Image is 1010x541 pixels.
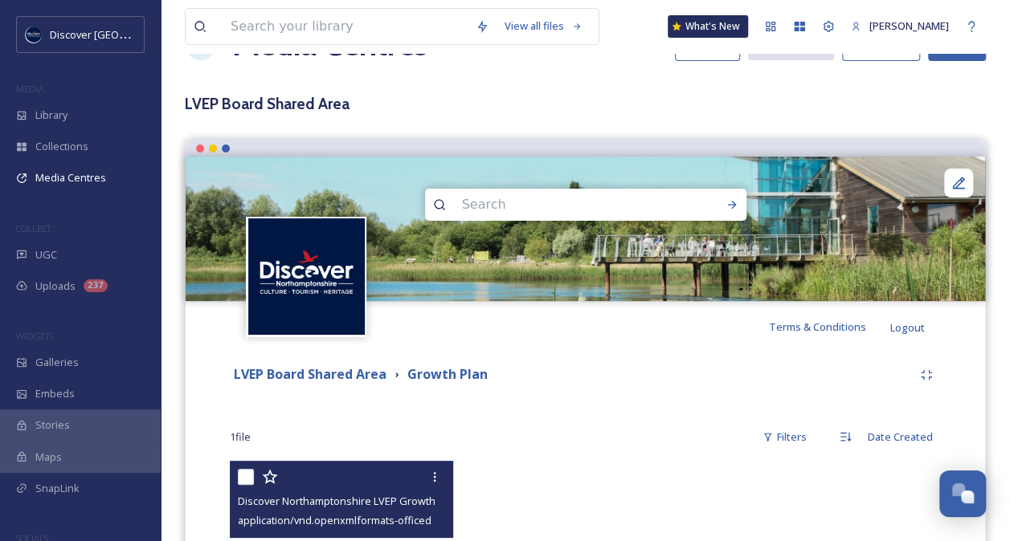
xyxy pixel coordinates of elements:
a: View all files [497,10,591,42]
span: Library [35,108,67,123]
span: Discover Northamptonshire LVEP Growth Plan - final with RG comments [DATE] (005).docx [238,493,664,508]
h3: LVEP Board Shared Area [185,92,986,116]
input: Search your library [223,9,468,44]
span: Maps [35,449,62,465]
a: Terms & Conditions [769,317,890,336]
strong: LVEP Board Shared Area [234,365,386,383]
strong: Growth Plan [407,365,488,383]
span: Collections [35,139,88,154]
button: Open Chat [939,470,986,517]
span: Discover [GEOGRAPHIC_DATA] [50,26,196,42]
span: Logout [890,320,925,335]
span: SnapLink [35,481,80,496]
a: What's New [668,15,748,38]
span: MEDIA [16,83,44,95]
img: Untitled%20design%20%282%29.png [26,26,42,43]
span: 1 file [230,429,251,445]
input: Search [454,187,674,222]
span: Media Centres [35,170,106,185]
img: Stanwick Lakes.jpg [186,157,985,301]
span: [PERSON_NAME] [869,18,949,33]
div: Filters [754,421,815,453]
span: WIDGETS [16,330,53,342]
div: Date Created [860,421,941,453]
span: Embeds [35,386,75,401]
span: UGC [35,247,57,262]
span: Galleries [35,355,79,370]
span: COLLECT [16,222,51,234]
img: Untitled%20design%20%282%29.png [248,218,365,335]
a: [PERSON_NAME] [843,10,957,42]
div: 237 [84,279,108,292]
span: application/vnd.openxmlformats-officedocument.wordprocessingml.document | 1.6 MB | 0 x 0 [238,512,677,527]
span: Stories [35,417,70,433]
span: Uploads [35,279,76,294]
span: Terms & Conditions [769,319,866,334]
